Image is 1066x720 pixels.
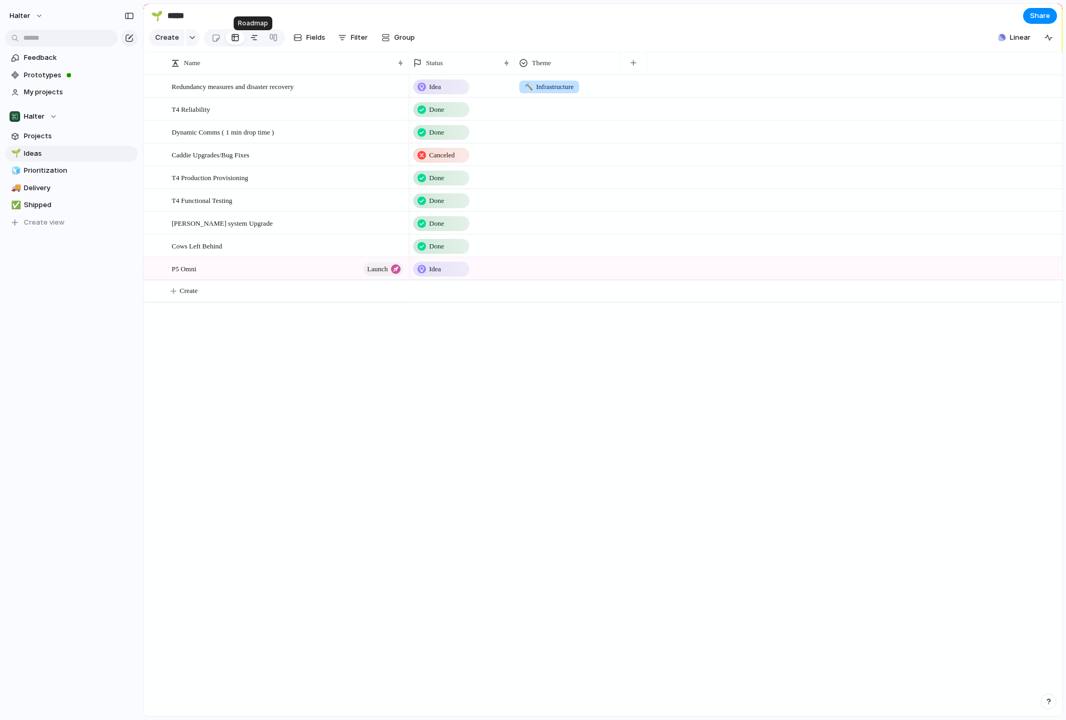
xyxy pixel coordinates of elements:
span: Fields [306,32,325,43]
button: Share [1023,8,1057,24]
button: Linear [994,30,1035,46]
span: Done [429,218,444,229]
div: 🌱 [151,8,163,23]
span: My projects [24,87,134,97]
span: Done [429,195,444,206]
button: halter [5,7,49,24]
button: Create view [5,215,138,230]
span: Create [180,286,198,296]
span: Halter [24,111,45,122]
span: Feedback [24,52,134,63]
span: Theme [532,58,551,68]
a: 🌱Ideas [5,146,138,162]
span: Idea [429,82,441,92]
span: Redundancy measures and disaster recovery [172,80,294,92]
a: My projects [5,84,138,100]
span: halter [10,11,30,21]
button: 🧊 [10,165,20,176]
button: 🚚 [10,183,20,193]
button: 🌱 [10,148,20,159]
span: Projects [24,131,134,141]
span: P5 Omni [172,262,197,274]
button: Filter [334,29,372,46]
span: Status [426,58,443,68]
span: 🔨 [525,83,533,91]
span: Cows Left Behind [172,239,222,252]
span: Done [429,127,444,138]
div: Roadmap [234,16,272,30]
div: 🧊 [11,165,19,177]
span: Idea [429,264,441,274]
span: Prototypes [24,70,134,81]
span: Done [429,173,444,183]
a: 🧊Prioritization [5,163,138,179]
span: Dynamic Comms ( 1 min drop time ) [172,126,274,138]
span: Infrastructure [525,82,574,92]
span: Name [184,58,200,68]
span: Group [394,32,415,43]
span: Shipped [24,200,134,210]
span: T4 Production Provisioning [172,171,248,183]
span: Filter [351,32,368,43]
span: Canceled [429,150,455,161]
span: Prioritization [24,165,134,176]
span: launch [367,262,388,277]
span: Create view [24,217,65,228]
span: Done [429,104,444,115]
a: 🚚Delivery [5,180,138,196]
span: Linear [1010,32,1031,43]
span: [PERSON_NAME] system Upgrade [172,217,273,229]
span: Caddie Upgrades/Bug Fixes [172,148,250,161]
button: Create [149,29,184,46]
button: Fields [289,29,330,46]
a: Prototypes [5,67,138,83]
div: ✅ [11,199,19,211]
a: ✅Shipped [5,197,138,213]
div: 🚚 [11,182,19,194]
button: ✅ [10,200,20,210]
button: Halter [5,109,138,125]
span: Done [429,241,444,252]
span: Ideas [24,148,134,159]
span: Delivery [24,183,134,193]
button: Group [376,29,420,46]
span: T4 Functional Testing [172,194,232,206]
button: launch [363,262,403,276]
span: Create [155,32,179,43]
span: Share [1030,11,1050,21]
a: Projects [5,128,138,144]
a: Feedback [5,50,138,66]
div: 🌱 [11,147,19,159]
button: 🌱 [148,7,165,24]
span: T4 Reliability [172,103,210,115]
